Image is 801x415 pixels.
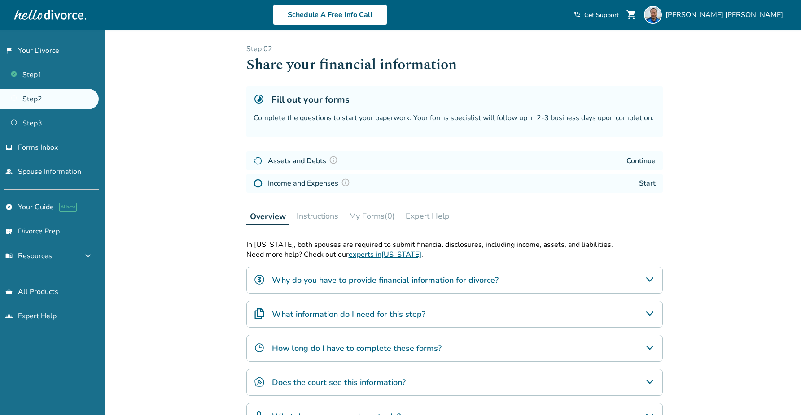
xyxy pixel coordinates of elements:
div: How long do I have to complete these forms? [246,335,663,362]
img: Not Started [254,179,263,188]
img: Keith Harrington [644,6,662,24]
a: phone_in_talkGet Support [573,11,619,19]
span: expand_more [83,251,93,261]
a: Start [639,178,656,188]
span: list_alt_check [5,228,13,235]
span: [PERSON_NAME] [PERSON_NAME] [665,10,787,20]
span: groups [5,312,13,320]
span: shopping_cart [626,9,637,20]
span: phone_in_talk [573,11,581,18]
img: In Progress [254,156,263,165]
h4: Income and Expenses [268,177,353,189]
button: My Forms(0) [346,207,398,225]
div: What information do I need for this step? [246,301,663,328]
div: Why do you have to provide financial information for divorce? [246,267,663,294]
h4: How long do I have to complete these forms? [272,342,442,354]
button: Expert Help [402,207,453,225]
span: Get Support [584,11,619,19]
span: AI beta [59,203,77,212]
h5: Fill out your forms [271,94,350,106]
span: Forms Inbox [18,143,58,152]
a: Continue [626,156,656,166]
h4: Assets and Debts [268,155,341,167]
span: people [5,168,13,175]
span: menu_book [5,252,13,259]
h4: What information do I need for this step? [272,308,425,320]
button: Instructions [293,207,342,225]
span: Resources [5,251,52,261]
div: Complete the questions to start your paperwork. Your forms specialist will follow up in 2-3 busin... [254,113,656,123]
span: shopping_basket [5,288,13,295]
img: How long do I have to complete these forms? [254,342,265,353]
img: What information do I need for this step? [254,308,265,319]
iframe: Chat Widget [756,372,801,415]
a: Schedule A Free Info Call [273,4,387,25]
a: experts in[US_STATE] [349,250,421,259]
p: Need more help? Check out our . [246,250,663,259]
img: Question Mark [329,156,338,164]
span: explore [5,203,13,211]
button: Overview [246,207,289,225]
p: Step 0 2 [246,44,663,54]
span: flag_2 [5,47,13,54]
div: In [US_STATE], both spouses are required to submit financial disclosures, including income, asset... [246,240,663,250]
div: Does the court see this information? [246,369,663,396]
span: inbox [5,144,13,151]
h4: Does the court see this information? [272,376,406,388]
img: Question Mark [341,178,350,187]
h4: Why do you have to provide financial information for divorce? [272,274,499,286]
h1: Share your financial information [246,54,663,76]
img: Does the court see this information? [254,376,265,387]
img: Why do you have to provide financial information for divorce? [254,274,265,285]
